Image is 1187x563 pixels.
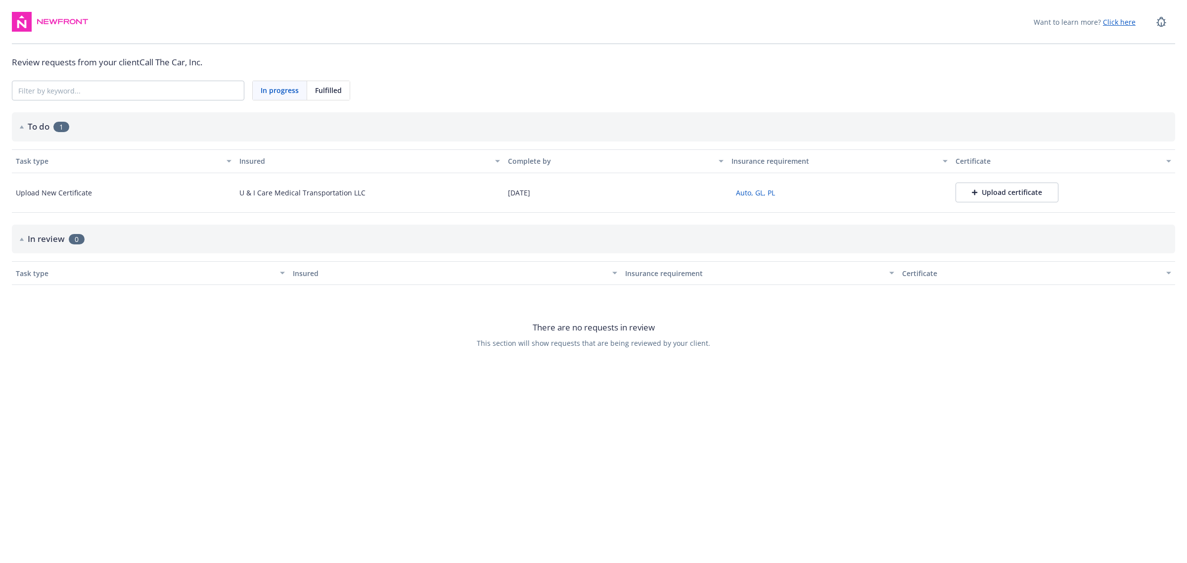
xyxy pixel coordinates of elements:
[477,338,710,348] span: This section will show requests that are being reviewed by your client.
[972,188,1042,197] div: Upload certificate
[289,261,621,285] button: Insured
[315,85,342,95] span: Fulfilled
[621,261,898,285] button: Insurance requirement
[956,183,1058,202] button: Upload certificate
[1103,17,1136,27] a: Click here
[504,149,728,173] button: Complete by
[69,234,85,244] span: 0
[12,12,32,32] img: navigator-logo.svg
[731,185,779,200] button: Auto, GL, PL
[956,156,1160,166] div: Certificate
[16,188,92,198] div: Upload New Certificate
[902,268,1160,279] div: Certificate
[239,156,489,166] div: Insured
[508,188,530,198] div: [DATE]
[728,149,951,173] button: Insurance requirement
[36,17,90,27] img: Newfront Logo
[533,321,655,334] span: There are no requests in review
[1034,17,1136,27] span: Want to learn more?
[898,261,1175,285] button: Certificate
[53,122,69,132] span: 1
[235,149,504,173] button: Insured
[625,268,883,279] div: Insurance requirement
[731,156,936,166] div: Insurance requirement
[12,56,1175,69] div: Review requests from your client Call The Car, Inc.
[508,156,713,166] div: Complete by
[952,149,1175,173] button: Certificate
[12,81,244,100] input: Filter by keyword...
[293,268,606,279] div: Insured
[16,156,221,166] div: Task type
[261,85,299,95] span: In progress
[28,233,65,245] h2: In review
[239,188,365,198] div: U & I Care Medical Transportation LLC
[28,120,49,133] h2: To do
[1151,12,1171,32] a: Report a Bug
[16,268,274,279] div: Task type
[12,261,289,285] button: Task type
[12,149,235,173] button: Task type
